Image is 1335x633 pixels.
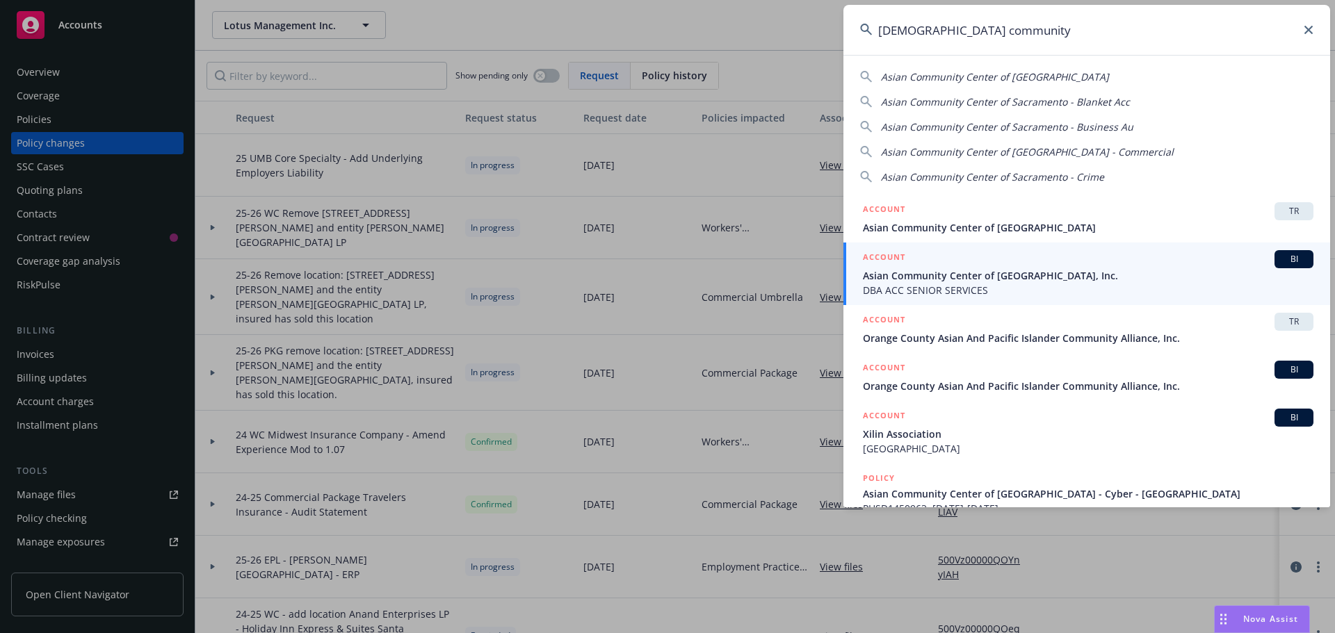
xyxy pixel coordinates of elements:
span: Asian Community Center of [GEOGRAPHIC_DATA] - Cyber - [GEOGRAPHIC_DATA] [863,486,1313,501]
span: BI [1280,411,1308,424]
a: ACCOUNTTRAsian Community Center of [GEOGRAPHIC_DATA] [843,195,1330,242]
span: Asian Community Center of Sacramento - Business Au [881,120,1133,133]
span: TR [1280,205,1308,217]
span: Asian Community Center of Sacramento - Blanket Acc [881,95,1130,108]
span: BI [1280,253,1308,265]
span: Asian Community Center of [GEOGRAPHIC_DATA] [863,220,1313,235]
span: Asian Community Center of [GEOGRAPHIC_DATA] [881,70,1109,83]
span: Orange County Asian And Pacific Islander Community Alliance, Inc. [863,379,1313,393]
h5: ACCOUNT [863,202,905,219]
a: ACCOUNTBIAsian Community Center of [GEOGRAPHIC_DATA], Inc.DBA ACC SENIOR SERVICES [843,242,1330,305]
h5: ACCOUNT [863,409,905,425]
button: Nova Assist [1214,605,1310,633]
h5: POLICY [863,471,895,485]
span: PHSD1450963, [DATE]-[DATE] [863,501,1313,516]
span: [GEOGRAPHIC_DATA] [863,441,1313,456]
span: Nova Assist [1243,613,1298,625]
span: Asian Community Center of Sacramento - Crime [881,170,1104,183]
span: Xilin Association [863,427,1313,441]
span: DBA ACC SENIOR SERVICES [863,283,1313,297]
input: Search... [843,5,1330,55]
span: Asian Community Center of [GEOGRAPHIC_DATA] - Commercial [881,145,1174,158]
a: ACCOUNTBIXilin Association[GEOGRAPHIC_DATA] [843,401,1330,463]
div: Drag to move [1215,606,1232,632]
a: ACCOUNTBIOrange County Asian And Pacific Islander Community Alliance, Inc. [843,353,1330,401]
span: Asian Community Center of [GEOGRAPHIC_DATA], Inc. [863,268,1313,283]
span: Orange County Asian And Pacific Islander Community Alliance, Inc. [863,331,1313,345]
h5: ACCOUNT [863,313,905,329]
h5: ACCOUNT [863,250,905,267]
a: POLICYAsian Community Center of [GEOGRAPHIC_DATA] - Cyber - [GEOGRAPHIC_DATA]PHSD1450963, [DATE]-... [843,463,1330,523]
a: ACCOUNTTROrange County Asian And Pacific Islander Community Alliance, Inc. [843,305,1330,353]
span: BI [1280,363,1308,376]
span: TR [1280,315,1308,328]
h5: ACCOUNT [863,361,905,377]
